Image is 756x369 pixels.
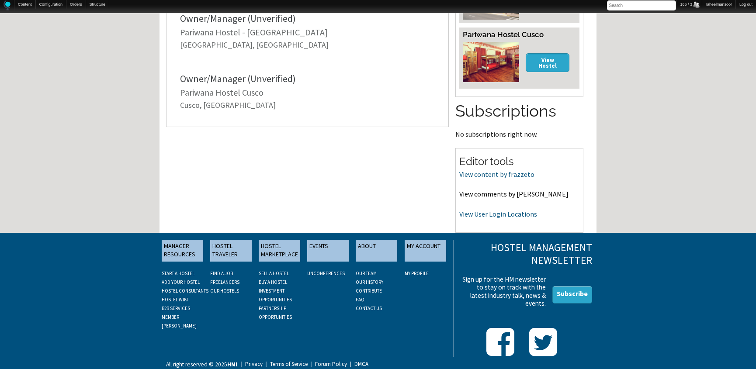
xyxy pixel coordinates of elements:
h2: Editor tools [459,154,579,169]
a: EVENTS [307,240,349,262]
a: HOSTEL TRAVELER [210,240,252,262]
a: HOSTEL WIKI [162,297,188,303]
a: Privacy [239,362,263,366]
a: MEMBER [PERSON_NAME] [162,314,197,329]
a: CONTRIBUTE [356,288,382,294]
div: Owner/Manager (Unverified) [180,14,435,23]
strong: HMI [227,361,237,368]
a: HOSTEL MARKETPLACE [259,240,300,262]
a: ADD YOUR HOSTEL [162,279,200,285]
a: Pariwana Hostel Cusco [463,30,544,39]
a: FIND A JOB [210,270,233,276]
a: FAQ [356,297,364,303]
h3: Hostel Management Newsletter [460,241,592,267]
a: ABOUT [356,240,397,262]
a: View Hostel [526,53,569,72]
a: SELL A HOSTEL [259,270,289,276]
a: B2B SERVICES [162,305,190,311]
a: HOSTEL CONSULTANTS [162,288,208,294]
section: No subscriptions right now. [455,100,583,138]
a: View comments by [PERSON_NAME] [459,190,569,198]
a: UNCONFERENCES [307,270,345,276]
a: OUR TEAM [356,270,377,276]
a: Pariwana Hostel Cusco [180,87,264,98]
a: Terms of Service [264,362,308,366]
a: MY ACCOUNT [405,240,446,262]
a: Pariwana Hostel - [GEOGRAPHIC_DATA] [180,27,328,38]
a: INVESTMENT OPPORTUNITIES [259,288,292,303]
div: Cusco, [GEOGRAPHIC_DATA] [180,101,435,109]
a: Forum Policy [309,362,347,366]
a: DMCA [348,362,368,366]
a: MANAGER RESOURCES [162,240,203,262]
img: Home [3,0,10,10]
a: BUY A HOSTEL [259,279,287,285]
a: Subscribe [552,286,592,303]
a: View content by frazzeto [459,170,534,179]
a: My Profile [405,270,429,276]
a: OUR HOSTELS [210,288,239,294]
h2: Subscriptions [455,100,583,123]
a: FREELANCERS [210,279,239,285]
a: START A HOSTEL [162,270,194,276]
p: Sign up for the HM newsletter to stay on track with the latest industry talk, news & events. [460,276,546,307]
input: Search [607,0,676,10]
div: [GEOGRAPHIC_DATA], [GEOGRAPHIC_DATA] [180,41,435,49]
div: Owner/Manager (Unverified) [180,74,435,83]
a: OUR HISTORY [356,279,383,285]
a: View User Login Locations [459,210,537,218]
a: PARTNERSHIP OPPORTUNITIES [259,305,292,320]
a: CONTACT US [356,305,382,311]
